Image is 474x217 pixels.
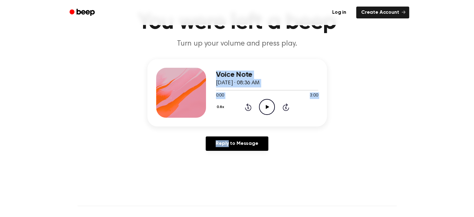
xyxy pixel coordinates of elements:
a: Beep [65,7,100,19]
p: Turn up your volume and press play. [117,39,357,49]
span: 3:00 [310,92,318,99]
h3: Voice Note [216,71,318,79]
span: 0:00 [216,92,224,99]
span: [DATE] · 08:36 AM [216,80,260,86]
a: Create Account [356,7,409,18]
button: 0.8x [216,102,227,112]
a: Log in [326,5,352,20]
a: Reply to Message [206,136,268,151]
